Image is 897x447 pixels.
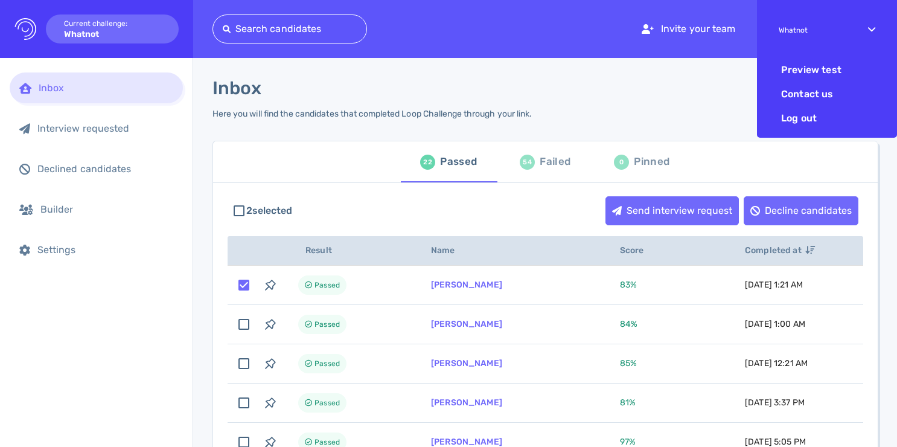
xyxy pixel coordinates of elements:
[605,196,739,225] button: Send interview request
[745,319,805,329] span: [DATE] 1:00 AM
[314,317,340,332] span: Passed
[634,153,669,171] div: Pinned
[40,204,173,215] div: Builder
[745,358,808,368] span: [DATE] 12:21 AM
[779,26,846,34] span: Whatnot
[744,197,858,225] div: Decline candidates
[37,163,173,175] div: Declined candidates
[440,153,477,171] div: Passed
[540,153,570,171] div: Failed
[620,245,657,256] span: Score
[620,437,636,447] span: 97 %
[212,109,532,119] div: Here you will find the candidates that completed Loop Challenge through your link.
[620,397,636,408] span: 81 %
[420,155,435,170] div: 22
[606,197,738,225] div: Send interview request
[757,82,897,106] a: Contact us
[314,278,340,292] span: Passed
[744,196,858,225] button: Decline candidates
[745,437,806,447] span: [DATE] 5:05 PM
[620,358,637,368] span: 85 %
[620,280,637,290] span: 83 %
[212,77,261,99] h1: Inbox
[431,280,502,290] a: [PERSON_NAME]
[620,319,637,329] span: 84 %
[745,280,803,290] span: [DATE] 1:21 AM
[431,397,502,408] a: [PERSON_NAME]
[37,244,173,256] div: Settings
[431,358,502,368] a: [PERSON_NAME]
[520,155,535,170] div: 54
[745,245,815,256] span: Completed at
[284,236,417,266] th: Result
[767,58,887,82] li: Preview test
[757,58,897,82] a: Preview test
[314,356,340,371] span: Passed
[431,319,502,329] a: [PERSON_NAME]
[431,437,502,447] a: [PERSON_NAME]
[314,396,340,410] span: Passed
[757,106,897,130] a: Log out
[614,155,629,170] div: 0
[37,123,173,134] div: Interview requested
[39,82,173,94] div: Inbox
[767,106,887,130] li: Log out
[431,245,468,256] span: Name
[246,204,292,218] span: 2 selected
[767,82,887,106] li: Contact us
[745,397,805,408] span: [DATE] 3:37 PM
